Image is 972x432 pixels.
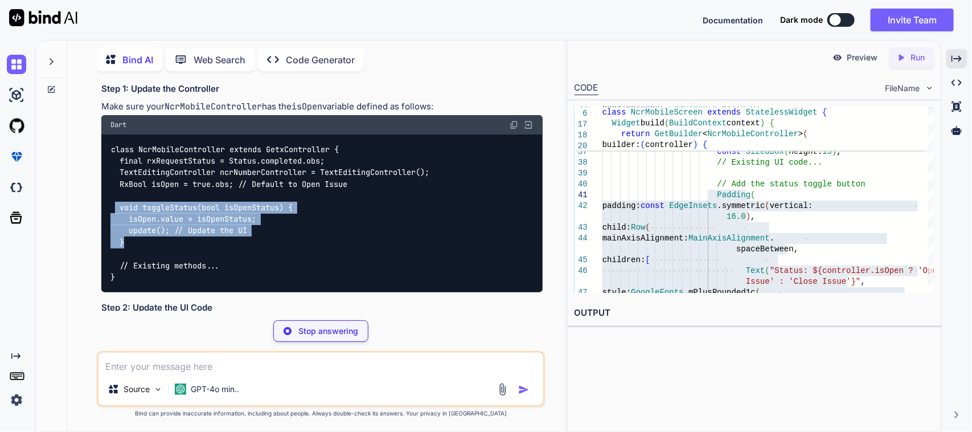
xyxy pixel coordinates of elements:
[575,201,588,211] div: 42
[717,158,822,167] span: // Existing UI code...
[860,277,865,286] span: ,
[110,120,126,129] span: Dart
[847,52,878,63] p: Preview
[298,325,358,337] p: Stop answering
[602,140,641,149] span: builder:
[122,53,153,67] p: Bind AI
[7,147,26,166] img: premium
[575,119,588,130] span: 17
[165,101,262,112] code: NcrMobileController
[789,147,822,156] span: height:
[110,144,429,283] code: class NcrMobileController extends GetxController { final rxRequestStatus = Status.completed.obs; ...
[645,223,650,232] span: (
[641,201,665,210] span: const
[194,53,245,67] p: Web Search
[770,201,813,210] span: vertical:
[631,288,683,297] span: GoogleFonts
[871,9,954,31] button: Invite Team
[641,119,665,128] span: build
[575,255,588,266] div: 45
[693,140,698,149] span: )
[746,266,765,275] span: Text
[669,201,717,210] span: EdgeInsets
[822,147,832,156] span: 15
[602,201,641,210] span: padding:
[746,108,818,117] span: StatelessWidget
[770,266,942,275] span: "Status: ${controller.isOpen ? 'Open
[746,212,750,221] span: )
[575,146,588,157] div: 37
[684,288,756,297] span: .mPlusRounded1c
[7,116,26,136] img: githubLight
[885,83,920,94] span: FileName
[765,201,769,210] span: (
[708,129,799,138] span: NcrMobileController
[822,108,827,117] span: {
[727,212,746,221] span: 16.0
[510,120,519,129] img: copy
[631,223,645,232] span: Row
[575,157,588,168] div: 38
[7,55,26,74] img: chat
[717,147,741,156] span: const
[575,233,588,244] div: 44
[602,288,631,297] span: style:
[750,190,755,199] span: (
[191,384,239,395] p: GPT-4o min..
[832,52,843,63] img: preview
[175,384,186,395] img: GPT-4o mini
[756,288,760,297] span: (
[523,120,534,130] img: Open in Browser
[7,390,26,410] img: settings
[518,384,530,396] img: icon
[575,222,588,233] div: 43
[746,147,784,156] span: SizedBox
[736,244,798,254] span: spaceBetween,
[665,119,669,128] span: (
[575,168,588,179] div: 39
[703,129,707,138] span: <
[568,300,941,327] h2: OUTPUT
[836,147,841,156] span: ,
[124,384,150,395] p: Source
[688,234,770,243] span: MainAxisAlignment
[575,141,588,152] span: 20
[669,119,727,128] span: BuildContext
[101,83,543,96] h3: Step 1: Update the Controller
[765,266,769,275] span: (
[703,15,763,25] span: Documentation
[798,129,803,138] span: >
[575,130,588,141] span: 18
[602,234,688,243] span: mainAxisAlignment:
[925,83,934,93] img: chevron down
[602,255,646,264] span: children:
[703,14,763,26] button: Documentation
[708,108,741,117] span: extends
[717,201,765,210] span: .symmetric
[621,129,650,138] span: return
[717,180,865,189] span: // Add the status toggle button
[575,108,588,119] span: 6
[575,81,598,95] div: CODE
[602,223,631,232] span: child:
[7,85,26,105] img: ai-studio
[645,255,650,264] span: [
[717,190,750,199] span: Padding
[7,178,26,197] img: darkCloudIdeIcon
[645,140,693,149] span: controller
[9,9,77,26] img: Bind AI
[832,147,836,156] span: )
[911,52,925,63] p: Run
[575,190,588,201] div: 41
[496,383,509,396] img: attachment
[602,108,626,117] span: class
[803,129,808,138] span: (
[575,266,588,276] div: 46
[770,234,774,243] span: .
[750,212,755,221] span: ,
[641,140,645,149] span: (
[780,14,823,26] span: Dark mode
[703,140,707,149] span: {
[727,119,760,128] span: context
[746,277,861,286] span: Issue' : 'Close Issue'}"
